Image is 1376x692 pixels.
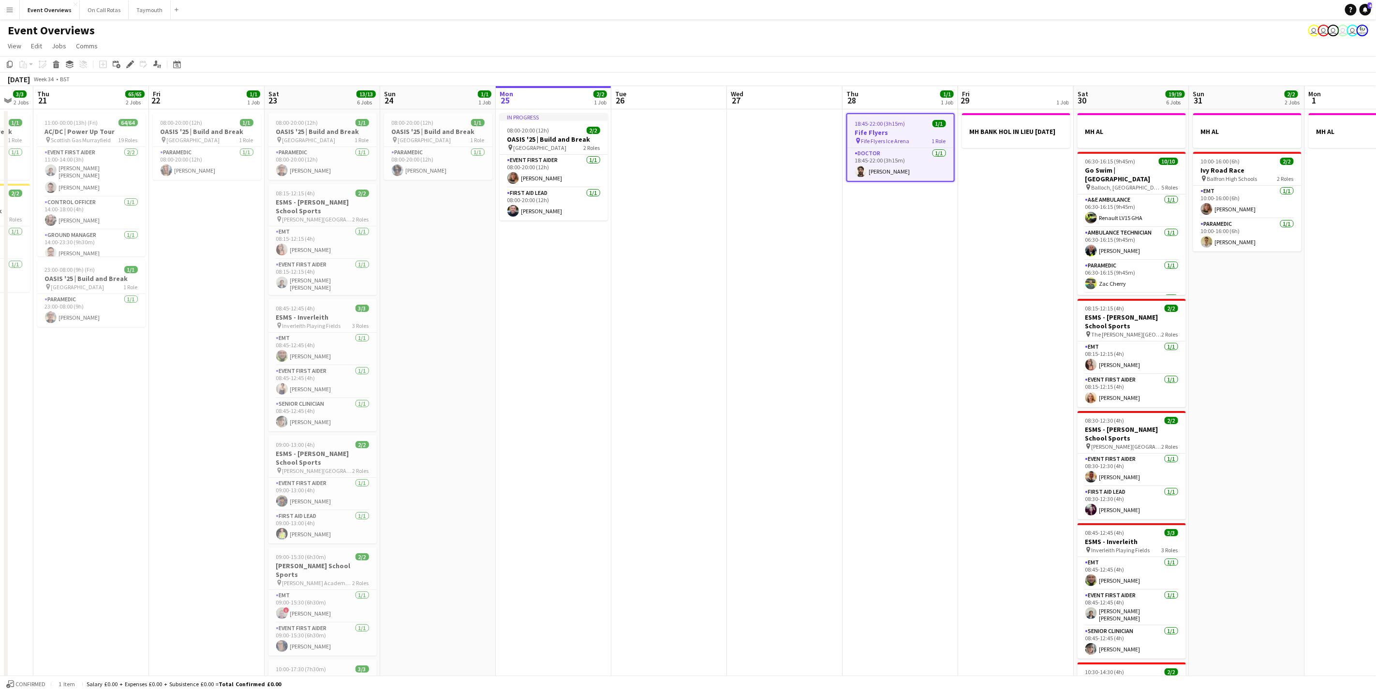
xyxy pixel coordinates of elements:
[8,74,30,84] div: [DATE]
[129,0,171,19] button: Taymouth
[60,75,70,83] div: BST
[48,40,70,52] a: Jobs
[1368,2,1372,9] span: 4
[80,0,129,19] button: On Call Rotas
[52,42,66,50] span: Jobs
[31,42,42,50] span: Edit
[76,42,98,50] span: Comms
[1328,25,1339,36] app-user-avatar: Operations Team
[1318,25,1330,36] app-user-avatar: Operations Team
[55,680,78,688] span: 1 item
[5,679,47,690] button: Confirmed
[1337,25,1349,36] app-user-avatar: Operations Team
[27,40,46,52] a: Edit
[1360,4,1371,15] a: 4
[15,681,45,688] span: Confirmed
[32,75,56,83] span: Week 34
[1308,25,1320,36] app-user-avatar: Jackie Tolland
[1357,25,1368,36] app-user-avatar: Operations Manager
[72,40,102,52] a: Comms
[20,0,80,19] button: Event Overviews
[87,680,281,688] div: Salary £0.00 + Expenses £0.00 + Subsistence £0.00 =
[219,680,281,688] span: Total Confirmed £0.00
[8,42,21,50] span: View
[8,23,95,38] h1: Event Overviews
[4,40,25,52] a: View
[1347,25,1359,36] app-user-avatar: Operations Team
